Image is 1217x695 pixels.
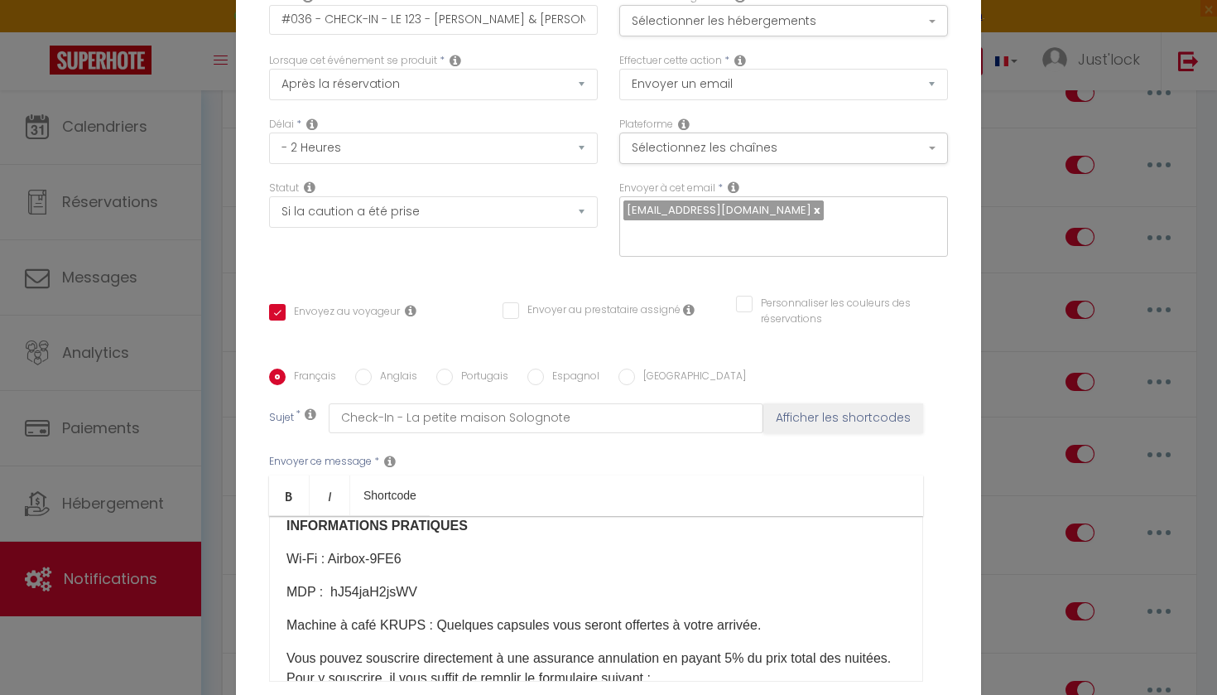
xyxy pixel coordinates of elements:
[763,403,923,433] button: Afficher les shortcodes
[286,549,906,569] p: Wi-Fi : ​​​Airbox-9FE6​
[544,369,599,387] label: Espagnol
[619,5,948,36] button: Sélectionner les hébergements
[683,303,695,316] i: Envoyer au prestataire si il est assigné
[635,369,746,387] label: [GEOGRAPHIC_DATA]
[269,117,294,133] label: Délai
[305,408,316,421] i: Subject
[678,118,690,131] i: Action Channel
[310,475,350,515] a: Italic
[286,582,906,602] p: MDP : ​​​hJ54jaH2jsWV​
[269,410,294,427] label: Sujet
[453,369,508,387] label: Portugais
[286,519,468,533] strong: INFORMATIONS PRATIQUES
[13,7,63,56] button: Ouvrir le widget de chat LiveChat
[269,475,310,515] a: Bold
[286,615,906,635] p: Machine à café KRUPS : Quelques capsules vous seront offertes à votre arrivée.​
[286,369,336,387] label: Français
[304,181,315,194] i: Booking status
[619,53,722,69] label: Effectuer cette action
[286,649,906,688] p: Vous pouvez souscrire directement à une assurance annulation en payant 5% du prix total des nuité...
[269,454,372,470] label: Envoyer ce message
[269,181,299,196] label: Statut
[306,118,318,131] i: Action Time
[619,181,715,196] label: Envoyer à cet email
[450,54,461,67] i: Event Occur
[372,369,417,387] label: Anglais
[405,304,416,317] i: Envoyer au voyageur
[269,516,923,682] div: ​
[350,475,430,515] a: Shortcode
[384,455,396,468] i: Message
[627,202,811,218] span: [EMAIL_ADDRESS][DOMAIN_NAME]
[734,54,746,67] i: Action Type
[269,53,437,69] label: Lorsque cet événement se produit
[619,133,948,164] button: Sélectionnez les chaînes
[728,181,739,194] i: Recipient
[619,117,673,133] label: Plateforme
